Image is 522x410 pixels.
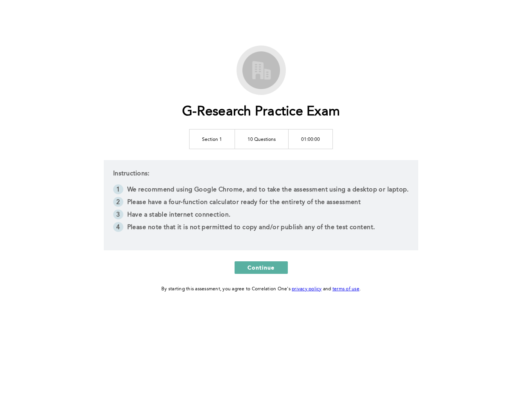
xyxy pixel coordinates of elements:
[104,160,418,250] div: Instructions:
[289,129,333,149] td: 01:00:00
[113,184,409,197] li: We recommend using Google Chrome, and to take the assessment using a desktop or laptop.
[182,104,340,120] h1: G-Research Practice Exam
[113,222,409,235] li: Please note that it is not permitted to copy and/or publish any of the test content.
[161,285,361,293] div: By starting this assessment, you agree to Correlation One's and .
[235,129,289,149] td: 10 Questions
[235,261,288,274] button: Continue
[292,287,322,292] a: privacy policy
[113,210,409,222] li: Have a stable internet connection.
[240,49,283,92] img: G-Research
[113,197,409,210] li: Please have a four-function calculator ready for the entirety of the assessment
[247,264,275,271] span: Continue
[190,129,235,149] td: Section 1
[332,287,359,292] a: terms of use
